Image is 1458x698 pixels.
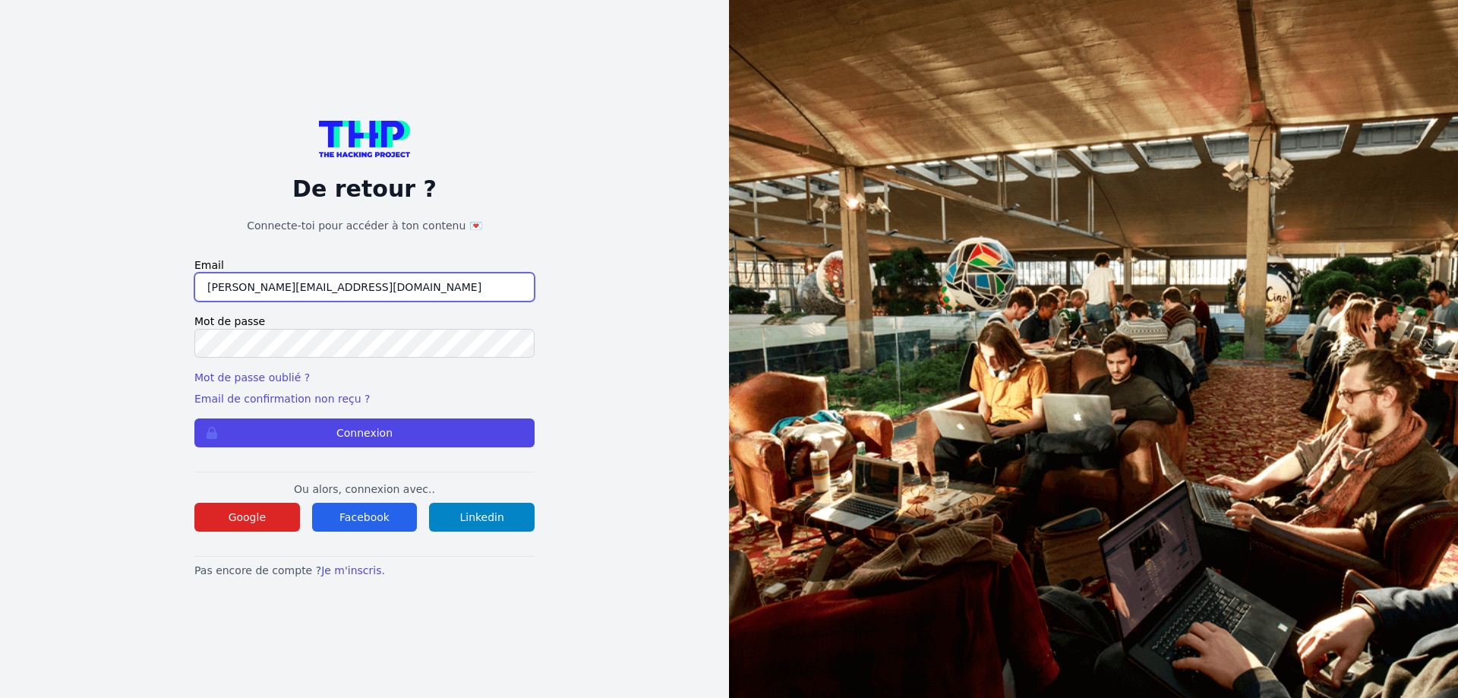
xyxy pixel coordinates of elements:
[194,218,535,233] h1: Connecte-toi pour accéder à ton contenu 💌
[194,418,535,447] button: Connexion
[429,503,535,532] button: Linkedin
[194,257,535,273] label: Email
[194,175,535,203] p: De retour ?
[194,563,535,578] p: Pas encore de compte ?
[321,564,385,576] a: Je m'inscris.
[194,371,310,384] a: Mot de passe oublié ?
[312,503,418,532] button: Facebook
[194,503,300,532] button: Google
[194,482,535,497] p: Ou alors, connexion avec..
[194,273,535,302] input: Email
[319,121,410,157] img: logo
[194,314,535,329] label: Mot de passe
[194,393,370,405] a: Email de confirmation non reçu ?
